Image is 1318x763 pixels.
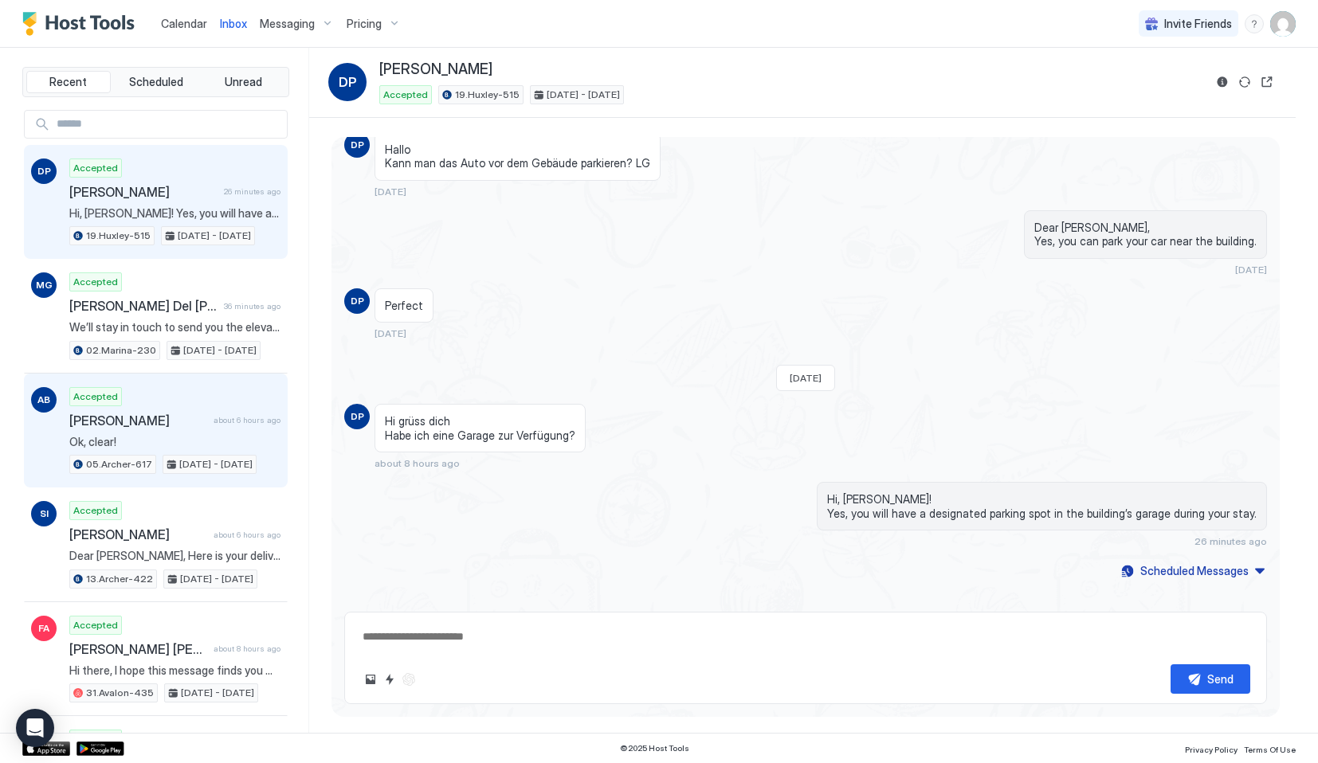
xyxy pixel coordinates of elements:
[86,572,153,586] span: 13.Archer-422
[69,526,207,542] span: [PERSON_NAME]
[1171,664,1250,694] button: Send
[69,549,280,563] span: Dear [PERSON_NAME], Here is your delivery code: 752198 Please note this is a one-time pass to ent...
[22,12,142,36] a: Host Tools Logo
[220,15,247,32] a: Inbox
[383,88,428,102] span: Accepted
[385,299,423,313] span: Perfect
[224,186,280,197] span: 26 minutes ago
[69,184,218,200] span: [PERSON_NAME]
[547,88,620,102] span: [DATE] - [DATE]
[375,457,460,469] span: about 8 hours ago
[1270,11,1296,37] div: User profile
[183,343,257,358] span: [DATE] - [DATE]
[201,71,285,93] button: Unread
[351,294,364,308] span: DP
[178,229,251,243] span: [DATE] - [DATE]
[180,572,253,586] span: [DATE] - [DATE]
[1194,535,1267,547] span: 26 minutes ago
[86,229,151,243] span: 19.Huxley-515
[379,61,492,79] span: [PERSON_NAME]
[1235,264,1267,276] span: [DATE]
[26,71,111,93] button: Recent
[129,75,183,89] span: Scheduled
[22,67,289,97] div: tab-group
[790,372,822,384] span: [DATE]
[225,75,262,89] span: Unread
[22,741,70,756] a: App Store
[49,75,87,89] span: Recent
[181,686,254,700] span: [DATE] - [DATE]
[347,17,382,31] span: Pricing
[73,389,118,404] span: Accepted
[73,618,118,632] span: Accepted
[69,435,280,449] span: Ok, clear!
[73,732,118,746] span: Accepted
[86,343,156,358] span: 02.Marina-230
[1244,740,1296,757] a: Terms Of Use
[1207,671,1234,687] div: Send
[260,17,315,31] span: Messaging
[1235,72,1254,92] button: Sync reservation
[1034,221,1257,248] span: Dear [PERSON_NAME], Yes, you can park your car near the building.
[220,17,247,30] span: Inbox
[1185,745,1238,754] span: Privacy Policy
[375,327,406,339] span: [DATE]
[1140,562,1249,579] div: Scheduled Messages
[36,278,53,292] span: MG
[1164,17,1232,31] span: Invite Friends
[69,641,207,657] span: [PERSON_NAME] [PERSON_NAME]
[214,530,280,540] span: about 6 hours ago
[69,206,280,221] span: Hi, [PERSON_NAME]! Yes, you will have a designated parking spot in the building’s garage during y...
[73,275,118,289] span: Accepted
[16,709,54,747] div: Open Intercom Messenger
[1119,560,1267,581] button: Scheduled Messages
[455,88,520,102] span: 19.Huxley-515
[1244,745,1296,754] span: Terms Of Use
[38,621,49,636] span: FA
[385,414,575,442] span: Hi grüss dich Habe ich eine Garage zur Verfügung?
[69,298,218,314] span: [PERSON_NAME] Del [PERSON_NAME]
[73,503,118,518] span: Accepted
[224,301,280,311] span: 36 minutes ago
[620,743,689,753] span: © 2025 Host Tools
[351,409,364,424] span: DP
[161,17,207,30] span: Calendar
[37,164,51,178] span: DP
[76,741,124,756] a: Google Play Store
[69,320,280,335] span: We’ll stay in touch to send you the elevator when you arrive — you can just text us here.
[40,507,49,521] span: SI
[380,670,399,689] button: Quick reply
[339,72,357,92] span: DP
[69,413,207,428] span: [PERSON_NAME]
[161,15,207,32] a: Calendar
[1213,72,1232,92] button: Reservation information
[86,457,152,471] span: 05.Archer-617
[385,143,650,170] span: Hallo Kann man das Auto vor dem Gebäude parkieren? LG
[214,644,280,654] span: about 8 hours ago
[114,71,198,93] button: Scheduled
[1245,14,1264,33] div: menu
[73,161,118,175] span: Accepted
[361,670,380,689] button: Upload image
[827,492,1257,520] span: Hi, [PERSON_NAME]! Yes, you will have a designated parking spot in the building’s garage during y...
[179,457,253,471] span: [DATE] - [DATE]
[37,393,50,407] span: AB
[351,138,364,152] span: DP
[86,686,154,700] span: 31.Avalon-435
[1257,72,1277,92] button: Open reservation
[375,186,406,198] span: [DATE]
[50,111,287,138] input: Input Field
[1185,740,1238,757] a: Privacy Policy
[69,663,280,678] span: Hi there, I hope this message finds you well. I’m planning to reserve your lovely place and would...
[214,415,280,425] span: about 6 hours ago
